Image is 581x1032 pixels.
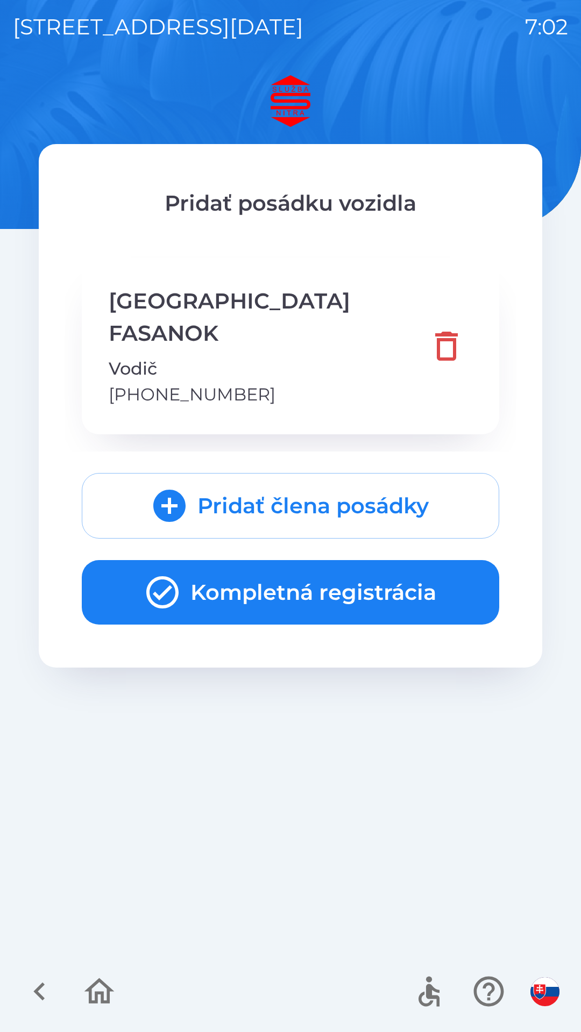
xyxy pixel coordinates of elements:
[109,382,421,407] p: [PHONE_NUMBER]
[82,187,499,219] p: Pridať posádku vozidla
[13,11,303,43] p: [STREET_ADDRESS][DATE]
[82,473,499,539] button: Pridať člena posádky
[82,560,499,625] button: Kompletná registrácia
[109,285,421,349] p: [GEOGRAPHIC_DATA] FASANOK
[109,356,421,382] p: Vodič
[39,75,542,127] img: Logo
[530,977,559,1006] img: sk flag
[525,11,568,43] p: 7:02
